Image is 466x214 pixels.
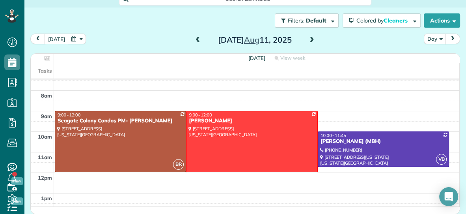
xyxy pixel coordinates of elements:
span: Aug [244,35,259,45]
span: View week [280,55,305,61]
div: Seagate Colony Condos PM- [PERSON_NAME] [57,118,184,124]
button: Colored byCleaners [343,13,421,28]
button: [DATE] [45,34,69,44]
span: 9:00 - 12:00 [58,112,80,118]
span: 10:00 - 11:45 [321,133,346,138]
button: Actions [424,13,460,28]
span: Tasks [38,68,52,74]
div: Open Intercom Messenger [439,187,458,206]
span: [DATE] [248,55,265,61]
span: 10am [38,133,52,140]
h2: [DATE] 11, 2025 [205,36,304,44]
span: 12pm [38,175,52,181]
span: BR [173,159,184,170]
div: [PERSON_NAME] (MBH) [320,138,447,145]
span: 1pm [41,195,52,201]
button: Day [424,34,446,44]
button: next [445,34,460,44]
span: Cleaners [384,17,409,24]
div: [PERSON_NAME] [188,118,315,124]
span: Default [306,17,327,24]
a: Filters: Default [271,13,339,28]
span: 9am [41,113,52,119]
button: Filters: Default [275,13,339,28]
span: Filters: [288,17,304,24]
button: prev [30,34,45,44]
span: 11am [38,154,52,160]
span: VB [436,154,447,165]
span: Colored by [356,17,410,24]
span: 8am [41,92,52,99]
span: 9:00 - 12:00 [189,112,212,118]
